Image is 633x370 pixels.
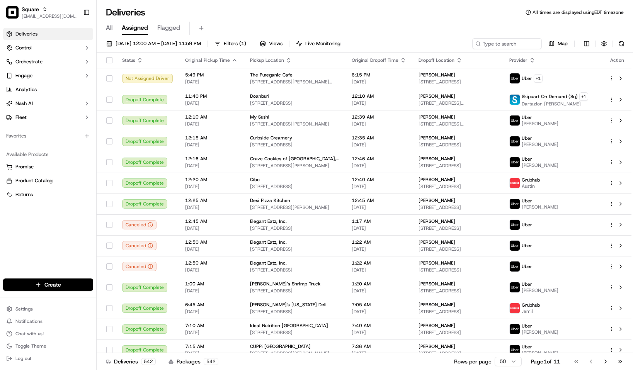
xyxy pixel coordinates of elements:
button: Fleet [3,111,93,124]
span: [DATE] [352,225,406,231]
span: Settings [15,306,33,312]
button: Filters(1) [211,38,250,49]
button: Canceled [122,241,157,250]
div: 542 [141,358,156,365]
span: Provider [509,57,527,63]
span: [DATE] [185,121,238,127]
img: Square [6,6,19,19]
span: [DATE] [352,329,406,336]
span: 1:17 AM [352,218,406,224]
span: Views [269,40,282,47]
span: Dropoff Location [419,57,454,63]
button: Canceled [122,262,157,271]
a: Product Catalog [6,177,90,184]
span: Control [15,44,32,51]
img: uber-new-logo.jpeg [510,324,520,334]
img: 5e692f75ce7d37001a5d71f1 [510,303,520,313]
span: [STREET_ADDRESS] [250,267,339,273]
span: [PERSON_NAME] [522,329,558,335]
span: [STREET_ADDRESS] [419,79,497,85]
span: [STREET_ADDRESS][PERSON_NAME] [419,121,497,127]
span: [PERSON_NAME] [419,177,455,183]
span: Uber [522,156,532,162]
span: Elegant Eatz, Inc. [250,239,287,245]
span: Orchestrate [15,58,43,65]
span: [STREET_ADDRESS][PERSON_NAME] [250,163,339,169]
span: [PERSON_NAME] [522,287,558,294]
span: Nash AI [15,100,33,107]
span: [PERSON_NAME] [419,197,455,204]
span: Grubhub [522,177,540,183]
div: Canceled [122,220,157,229]
span: [DATE] [185,100,238,106]
span: [DATE] [352,267,406,273]
span: Promise [15,163,34,170]
a: Analytics [3,83,93,96]
span: Original Dropoff Time [352,57,398,63]
span: [DATE] [352,121,406,127]
span: 12:45 AM [352,197,406,204]
span: [STREET_ADDRESS] [250,225,339,231]
span: [STREET_ADDRESS] [250,246,339,252]
button: Product Catalog [3,175,93,187]
div: Action [609,57,625,63]
span: Ideal Nutrition [GEOGRAPHIC_DATA] [250,322,328,329]
span: 12:35 AM [352,135,406,141]
span: Desi Pizza Kitchen [250,197,290,204]
span: [PERSON_NAME] [522,162,558,168]
span: [DATE] [352,142,406,148]
span: Uber [522,281,532,287]
button: [DATE] 12:00 AM - [DATE] 11:59 PM [103,38,204,49]
span: [STREET_ADDRESS][PERSON_NAME] [250,204,339,210]
span: 1:20 AM [352,281,406,287]
span: 12:20 AM [185,177,238,183]
button: Control [3,42,93,54]
span: Grubhub [522,302,540,308]
span: CUPPi [GEOGRAPHIC_DATA] [250,343,311,350]
span: [PERSON_NAME] [419,135,455,141]
button: Views [256,38,286,49]
span: 1:22 AM [352,239,406,245]
span: [STREET_ADDRESS] [419,142,497,148]
div: Page 1 of 11 [531,358,560,365]
span: [DATE] [185,79,238,85]
span: [DATE] [185,204,238,210]
span: 12:45 AM [185,218,238,224]
span: Jamil [522,308,540,314]
span: [DATE] [352,309,406,315]
span: [STREET_ADDRESS] [250,142,339,148]
img: uber-new-logo.jpeg [510,73,520,83]
span: 11:40 PM [185,93,238,99]
button: Notifications [3,316,93,327]
img: uber-new-logo.jpeg [510,199,520,209]
span: Cibo [250,177,260,183]
span: [PERSON_NAME] [522,121,558,127]
span: [STREET_ADDRESS][PERSON_NAME][PERSON_NAME] [250,79,339,85]
span: Deliveries [15,31,37,37]
span: 1:22 AM [352,260,406,266]
span: [STREET_ADDRESS] [419,225,497,231]
span: Log out [15,355,31,362]
span: [STREET_ADDRESS] [419,288,497,294]
span: Product Catalog [15,177,53,184]
span: 6:45 AM [185,302,238,308]
span: [PERSON_NAME] [419,72,455,78]
span: 12:40 AM [352,177,406,183]
span: 12:15 AM [185,135,238,141]
span: Notifications [15,318,43,324]
span: [PERSON_NAME] [522,204,558,210]
span: Uber [522,114,532,121]
span: [STREET_ADDRESS] [419,267,497,273]
span: 7:15 AM [185,343,238,350]
div: 542 [204,358,218,365]
span: [DATE] [185,350,238,356]
span: 12:39 AM [352,114,406,120]
span: 1:00 AM [185,281,238,287]
h1: Deliveries [106,6,145,19]
span: Original Pickup Time [185,57,230,63]
button: Refresh [616,38,627,49]
span: [DATE] [185,225,238,231]
span: Uber [522,263,532,270]
img: uber-new-logo.jpeg [510,241,520,251]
